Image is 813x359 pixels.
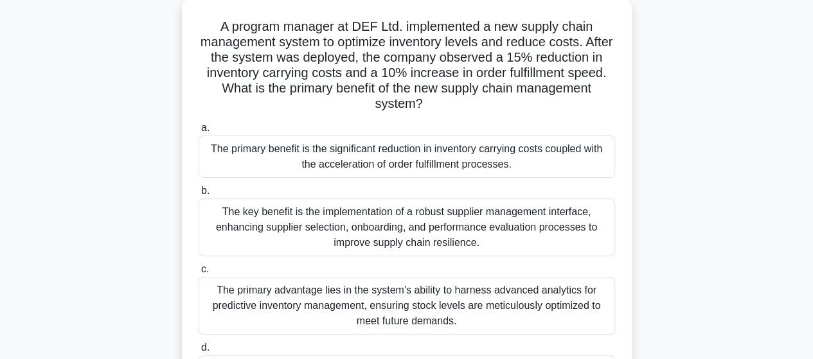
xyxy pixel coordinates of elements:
[199,277,615,335] div: The primary advantage lies in the system's ability to harness advanced analytics for predictive i...
[201,342,210,353] span: d.
[201,122,210,133] span: a.
[199,136,615,178] div: The primary benefit is the significant reduction in inventory carrying costs coupled with the acc...
[199,198,615,256] div: The key benefit is the implementation of a robust supplier management interface, enhancing suppli...
[201,263,209,274] span: c.
[197,19,616,112] h5: A program manager at DEF Ltd. implemented a new supply chain management system to optimize invent...
[201,185,210,196] span: b.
